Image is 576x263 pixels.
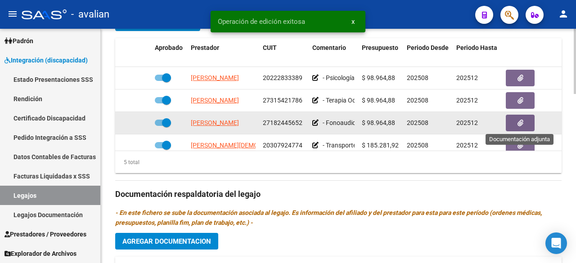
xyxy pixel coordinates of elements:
[407,97,428,104] span: 202508
[362,44,398,51] span: Presupuesto
[456,142,478,149] span: 202512
[309,38,358,68] datatable-header-cell: Comentario
[456,97,478,104] span: 202512
[191,74,239,81] span: [PERSON_NAME]
[362,97,395,104] span: $ 98.964,88
[191,44,219,51] span: Prestador
[558,9,569,19] mat-icon: person
[362,142,399,149] span: $ 185.281,92
[407,74,428,81] span: 202508
[344,13,362,30] button: x
[218,17,305,26] span: Operación de edición exitosa
[407,44,449,51] span: Periodo Desde
[115,188,562,201] h3: Documentación respaldatoria del legajo
[191,142,305,149] span: [PERSON_NAME][DEMOGRAPHIC_DATA]
[263,44,277,51] span: CUIT
[545,232,567,254] div: Open Intercom Messenger
[4,55,88,65] span: Integración (discapacidad)
[191,97,239,104] span: [PERSON_NAME]
[4,229,86,239] span: Prestadores / Proveedores
[323,74,493,81] span: - Psicología: 2 ss semanales - [PERSON_NAME] resol. vigente.
[323,97,540,104] span: - Terapia Ocupacional: 2 ss semanales - [PERSON_NAME] - Valor resol. vigente.
[453,38,502,68] datatable-header-cell: Periodo Hasta
[312,44,346,51] span: Comentario
[456,119,478,126] span: 202512
[4,36,33,46] span: Padrón
[263,97,302,104] span: 27315421786
[358,38,403,68] datatable-header-cell: Presupuesto
[263,142,302,149] span: 20307924774
[155,44,183,51] span: Aprobado
[362,119,395,126] span: $ 98.964,88
[151,38,187,68] datatable-header-cell: Aprobado
[115,157,139,167] div: 5 total
[263,74,302,81] span: 20222833389
[191,119,239,126] span: [PERSON_NAME]
[187,38,259,68] datatable-header-cell: Prestador
[362,74,395,81] span: $ 98.964,88
[456,74,478,81] span: 202512
[263,119,302,126] span: 27182445652
[351,18,355,26] span: x
[71,4,109,24] span: - avalian
[115,209,542,226] i: - En este fichero se sube la documentación asociada al legajo. Es información del afiliado y del ...
[323,119,538,126] span: - Fonoaudiología: 2 ss semanales - Lic. [PERSON_NAME] - Valor resol. vigente.
[407,119,428,126] span: 202508
[4,249,76,259] span: Explorador de Archivos
[7,9,18,19] mat-icon: menu
[403,38,453,68] datatable-header-cell: Periodo Desde
[407,142,428,149] span: 202508
[259,38,309,68] datatable-header-cell: CUIT
[115,233,218,250] button: Agregar Documentacion
[456,44,497,51] span: Periodo Hasta
[122,237,211,245] span: Agregar Documentacion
